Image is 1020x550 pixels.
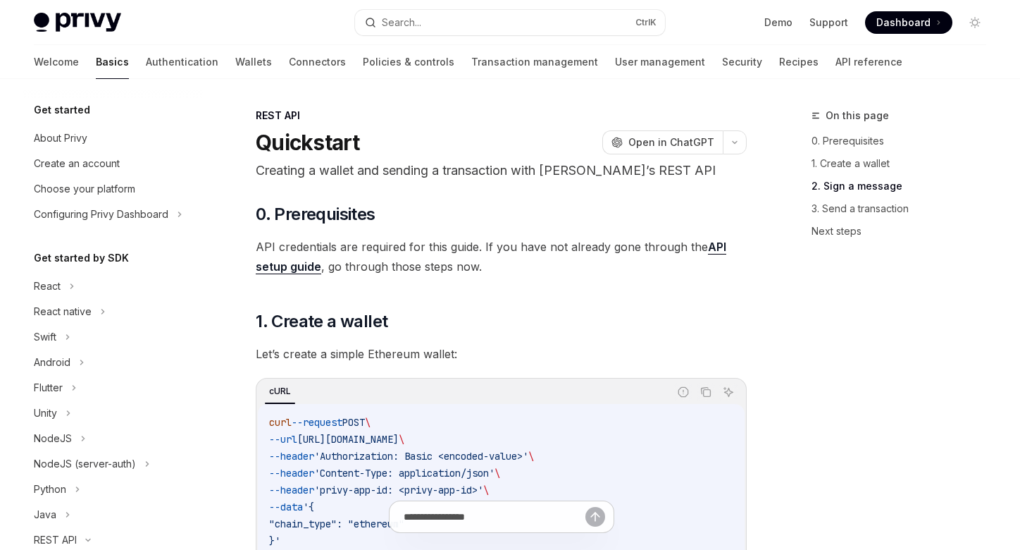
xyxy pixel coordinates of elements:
a: API reference [835,45,902,79]
p: Creating a wallet and sending a transaction with [PERSON_NAME]’s REST API [256,161,747,181]
a: Transaction management [471,45,598,79]
span: API credentials are required for this guide. If you have not already gone through the , go throug... [256,237,747,276]
input: Ask a question... [404,501,585,532]
div: Search... [382,14,421,31]
div: REST API [256,109,747,123]
div: cURL [265,383,295,400]
a: Recipes [779,45,819,79]
button: Copy the contents from the code block [697,383,715,401]
button: Toggle dark mode [964,11,986,34]
button: Flutter [23,375,203,401]
span: On this page [826,107,889,124]
span: \ [528,450,534,463]
div: Create an account [34,155,120,172]
span: 'privy-app-id: <privy-app-id>' [314,484,483,496]
a: 2. Sign a message [811,175,997,197]
div: Configuring Privy Dashboard [34,206,168,223]
div: Java [34,506,56,523]
button: React [23,274,203,299]
a: Next steps [811,220,997,243]
span: Let’s create a simple Ethereum wallet: [256,344,747,364]
span: 0. Prerequisites [256,203,375,226]
button: Java [23,502,203,527]
h5: Get started [34,102,90,118]
button: React native [23,299,203,324]
div: NodeJS [34,430,72,447]
button: Send message [585,507,605,527]
div: Flutter [34,379,63,396]
div: Swift [34,329,56,346]
span: \ [483,484,489,496]
a: Choose your platform [23,176,203,202]
a: 3. Send a transaction [811,197,997,220]
span: Dashboard [876,16,931,30]
a: Demo [764,16,792,30]
span: --header [269,484,314,496]
span: POST [342,416,365,429]
button: Report incorrect code [674,383,692,401]
button: Search...CtrlK [355,10,665,35]
button: Unity [23,401,203,426]
div: NodeJS (server-auth) [34,456,136,472]
span: --request [292,416,342,429]
div: React native [34,303,92,320]
div: Unity [34,405,57,422]
div: REST API [34,532,77,549]
a: Dashboard [865,11,952,34]
button: NodeJS (server-auth) [23,451,203,477]
span: \ [495,467,500,479]
span: curl [269,416,292,429]
div: Python [34,481,66,498]
button: Swift [23,324,203,350]
a: User management [615,45,705,79]
span: 'Content-Type: application/json' [314,467,495,479]
span: \ [399,433,404,446]
button: Configuring Privy Dashboard [23,202,203,227]
a: 1. Create a wallet [811,152,997,175]
h1: Quickstart [256,130,360,155]
div: Android [34,354,70,371]
a: Policies & controls [363,45,454,79]
a: Create an account [23,151,203,176]
span: 1. Create a wallet [256,310,387,333]
a: Connectors [289,45,346,79]
button: Ask AI [719,383,738,401]
div: About Privy [34,130,87,147]
div: Choose your platform [34,181,135,197]
a: Authentication [146,45,218,79]
a: Wallets [235,45,272,79]
img: light logo [34,13,121,32]
span: --url [269,433,297,446]
a: Security [722,45,762,79]
span: --header [269,467,314,479]
span: --header [269,450,314,463]
a: 0. Prerequisites [811,130,997,152]
a: About Privy [23,126,203,151]
a: Support [809,16,848,30]
button: Open in ChatGPT [602,130,723,154]
span: Open in ChatGPT [628,135,714,149]
span: 'Authorization: Basic <encoded-value>' [314,450,528,463]
a: Welcome [34,45,79,79]
h5: Get started by SDK [34,250,129,267]
span: \ [365,416,371,429]
button: Python [23,477,203,502]
a: Basics [96,45,129,79]
span: [URL][DOMAIN_NAME] [297,433,399,446]
span: Ctrl K [635,17,657,28]
button: Android [23,350,203,375]
div: React [34,278,61,295]
button: NodeJS [23,426,203,451]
